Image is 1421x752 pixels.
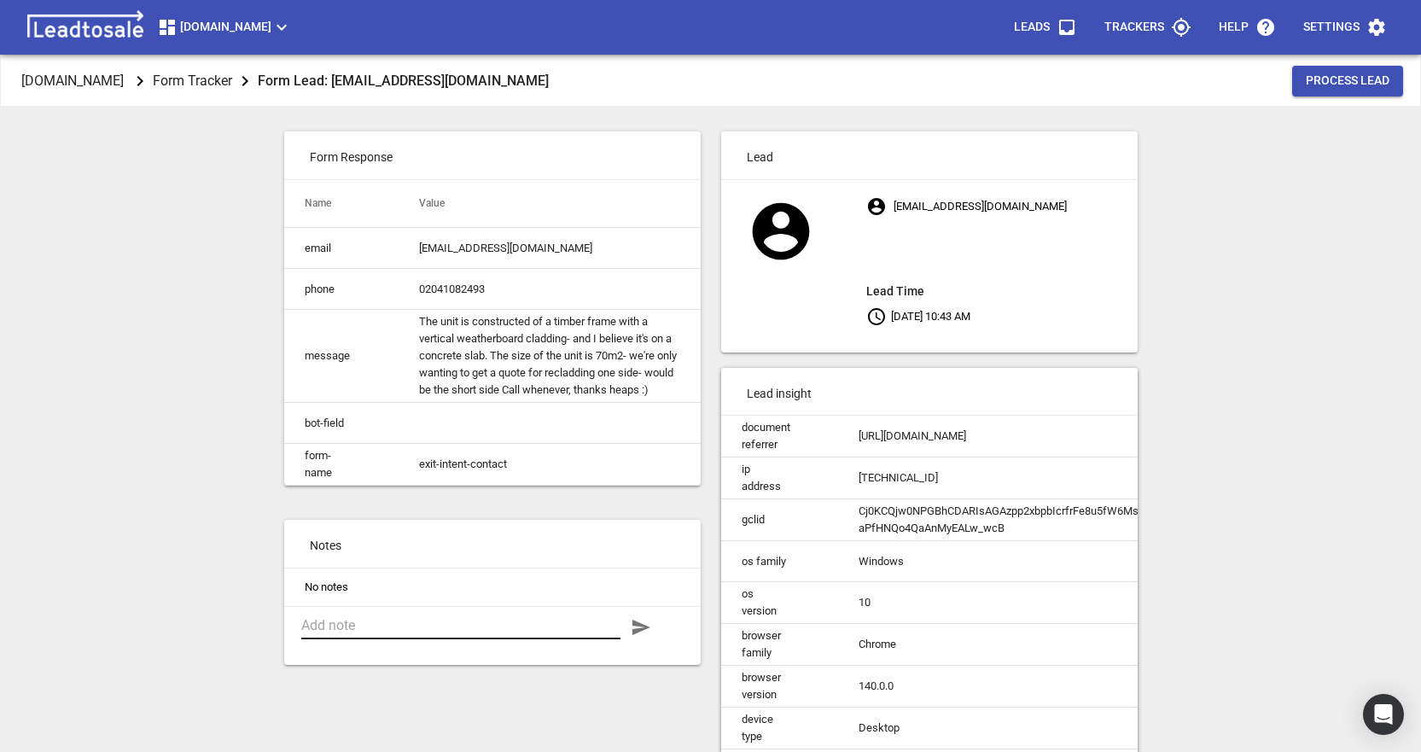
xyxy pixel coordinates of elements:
td: 02041082493 [399,269,701,310]
td: bot-field [284,403,399,444]
th: Name [284,180,399,228]
td: Chrome [838,624,1308,666]
span: Process Lead [1306,73,1389,90]
td: Cj0KCQjw0NPGBhCDARIsAGAzpp2xbpbIcrfrFe8u5fW6MsLutDVCvCcpFqMe0WysJx0qQ-aPfHNQo4QaAnMyEALw_wcB [838,499,1308,541]
img: logo [20,10,150,44]
p: Form Tracker [153,71,232,90]
td: browser version [721,666,838,708]
svg: Your local time [866,306,887,327]
p: Lead insight [721,368,1138,416]
td: 10 [838,582,1308,624]
td: os version [721,582,838,624]
div: Open Intercom Messenger [1363,694,1404,735]
p: [DOMAIN_NAME] [21,71,124,90]
p: Lead [721,131,1138,179]
td: browser family [721,624,838,666]
p: Form Response [284,131,701,179]
aside: Lead Time [866,281,1137,301]
li: No notes [284,568,701,606]
td: Windows [838,541,1308,582]
td: [TECHNICAL_ID] [838,458,1308,499]
button: Process Lead [1292,66,1403,96]
p: Settings [1303,19,1360,36]
p: Leads [1014,19,1050,36]
td: os family [721,541,838,582]
td: gclid [721,499,838,541]
td: message [284,310,399,403]
th: Value [399,180,701,228]
p: Help [1219,19,1249,36]
td: The unit is constructed of a timber frame with a vertical weatherboard cladding- and I believe it... [399,310,701,403]
td: [URL][DOMAIN_NAME] [838,416,1308,458]
td: ip address [721,458,838,499]
td: [EMAIL_ADDRESS][DOMAIN_NAME] [399,228,701,269]
td: 140.0.0 [838,666,1308,708]
td: exit-intent-contact [399,444,701,486]
td: document referrer [721,416,838,458]
td: phone [284,269,399,310]
td: device type [721,708,838,749]
aside: Form Lead: [EMAIL_ADDRESS][DOMAIN_NAME] [258,69,549,92]
button: [DOMAIN_NAME] [150,10,299,44]
p: Notes [284,520,701,568]
span: [DOMAIN_NAME] [157,17,292,38]
p: [EMAIL_ADDRESS][DOMAIN_NAME] [DATE] 10:43 AM [866,191,1137,331]
td: Desktop [838,708,1308,749]
td: email [284,228,399,269]
td: form-name [284,444,399,486]
p: Trackers [1104,19,1164,36]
